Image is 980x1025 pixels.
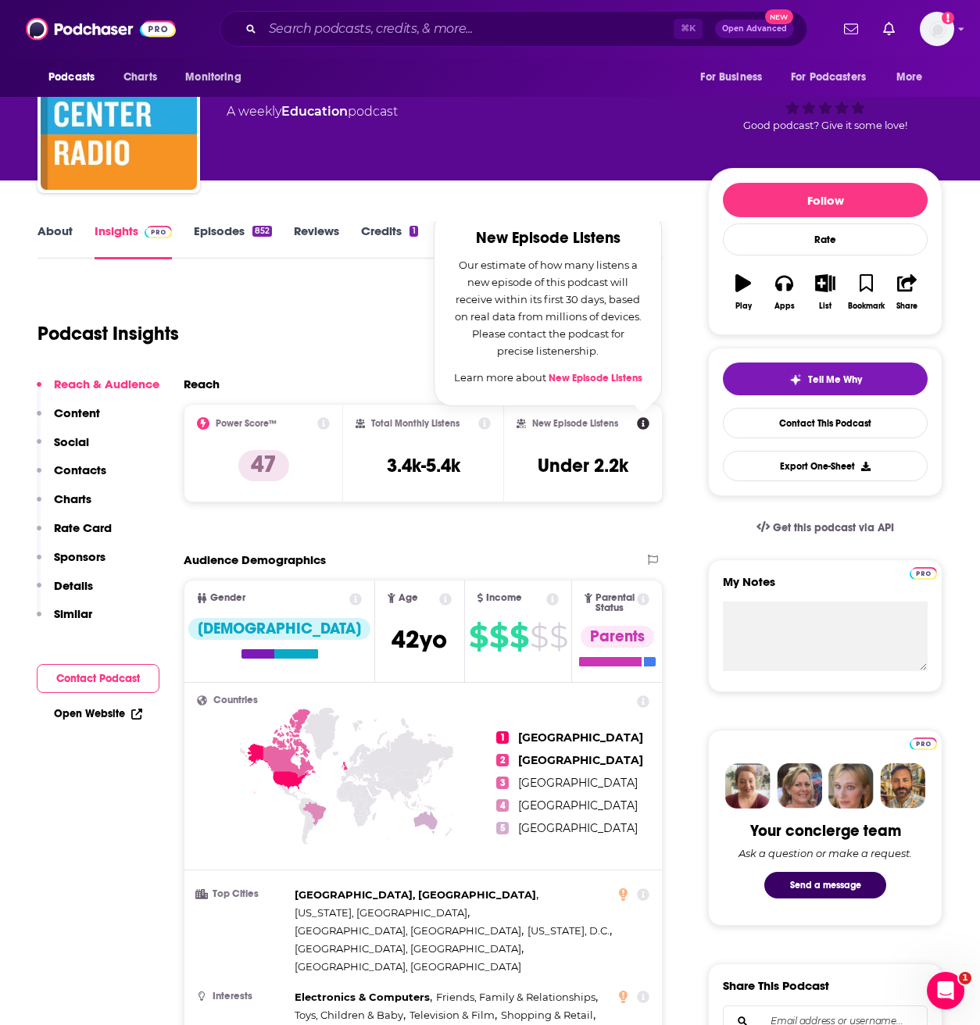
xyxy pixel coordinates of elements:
[518,753,643,767] span: [GEOGRAPHIC_DATA]
[739,847,912,859] div: Ask a question or make a request.
[496,754,509,766] span: 2
[410,1009,495,1021] span: Television & Film
[145,226,172,238] img: Podchaser Pro
[942,12,954,24] svg: Add a profile image
[123,66,157,88] span: Charts
[528,922,612,940] span: ,
[37,377,159,405] button: Reach & Audience
[436,988,598,1006] span: ,
[54,578,93,593] p: Details
[295,924,521,937] span: [GEOGRAPHIC_DATA], [GEOGRAPHIC_DATA]
[263,16,674,41] input: Search podcasts, credits, & more...
[723,408,928,438] a: Contact This Podcast
[469,624,488,649] span: $
[723,264,764,320] button: Play
[723,451,928,481] button: Export One-Sheet
[715,20,794,38] button: Open AdvancedNew
[805,264,846,320] button: List
[723,574,928,602] label: My Notes
[227,102,398,121] div: A weekly podcast
[453,369,642,387] p: Learn more about
[295,906,467,919] span: [US_STATE], [GEOGRAPHIC_DATA]
[496,822,509,834] span: 5
[295,888,536,901] span: [GEOGRAPHIC_DATA], [GEOGRAPHIC_DATA]
[549,372,642,384] a: New Episode Listens
[880,763,925,809] img: Jon Profile
[674,19,703,39] span: ⌘ K
[496,731,509,744] span: 1
[777,763,822,809] img: Barbara Profile
[723,183,928,217] button: Follow
[910,567,937,580] img: Podchaser Pro
[885,62,942,92] button: open menu
[750,821,901,841] div: Your concierge team
[295,886,538,904] span: ,
[723,223,928,255] div: Rate
[95,223,172,259] a: InsightsPodchaser Pro
[959,972,971,984] span: 1
[26,14,176,44] img: Podchaser - Follow, Share and Rate Podcasts
[54,377,159,391] p: Reach & Audience
[896,66,923,88] span: More
[37,520,112,549] button: Rate Card
[764,872,886,898] button: Send a message
[54,707,142,720] a: Open Website
[37,578,93,607] button: Details
[723,362,928,395] button: tell me why sparkleTell Me Why
[295,988,432,1006] span: ,
[294,223,339,259] a: Reviews
[496,799,509,812] span: 4
[808,373,862,386] span: Tell Me Why
[518,730,643,745] span: [GEOGRAPHIC_DATA]
[489,624,508,649] span: $
[764,264,804,320] button: Apps
[41,34,197,190] img: Principal Center Radio
[213,695,258,705] span: Countries
[54,491,91,506] p: Charts
[371,418,460,429] h2: Total Monthly Listens
[518,776,638,790] span: [GEOGRAPHIC_DATA]
[501,1006,596,1024] span: ,
[453,256,642,359] p: Our estimate of how many listens a new episode of this podcast will receive within its first 30 d...
[238,450,289,481] p: 47
[295,960,521,973] span: [GEOGRAPHIC_DATA], [GEOGRAPHIC_DATA]
[197,889,288,899] h3: Top Cities
[392,624,447,655] span: 42 yo
[920,12,954,46] span: Logged in as systemsteam
[37,405,100,434] button: Content
[910,737,937,750] img: Podchaser Pro
[789,373,802,386] img: tell me why sparkle
[735,302,752,311] div: Play
[295,904,470,922] span: ,
[744,509,907,547] a: Get this podcast via API
[528,924,610,937] span: [US_STATE], D.C.
[37,434,89,463] button: Social
[184,377,220,391] h2: Reach
[252,226,272,237] div: 852
[410,226,417,237] div: 1
[37,549,106,578] button: Sponsors
[38,62,115,92] button: open menu
[54,520,112,535] p: Rate Card
[295,1009,403,1021] span: Toys, Children & Baby
[538,454,628,477] h3: Under 2.2k
[877,16,901,42] a: Show notifications dropdown
[54,462,106,477] p: Contacts
[530,624,548,649] span: $
[54,434,89,449] p: Social
[723,978,829,993] h3: Share This Podcast
[453,230,642,247] h2: New Episode Listens
[846,264,886,320] button: Bookmark
[581,626,654,648] div: Parents
[689,62,781,92] button: open menu
[399,593,418,603] span: Age
[791,66,866,88] span: For Podcasters
[549,624,567,649] span: $
[410,1006,497,1024] span: ,
[773,521,894,534] span: Get this podcast via API
[188,618,370,640] div: [DEMOGRAPHIC_DATA]
[194,223,272,259] a: Episodes852
[927,972,964,1009] iframe: Intercom live chat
